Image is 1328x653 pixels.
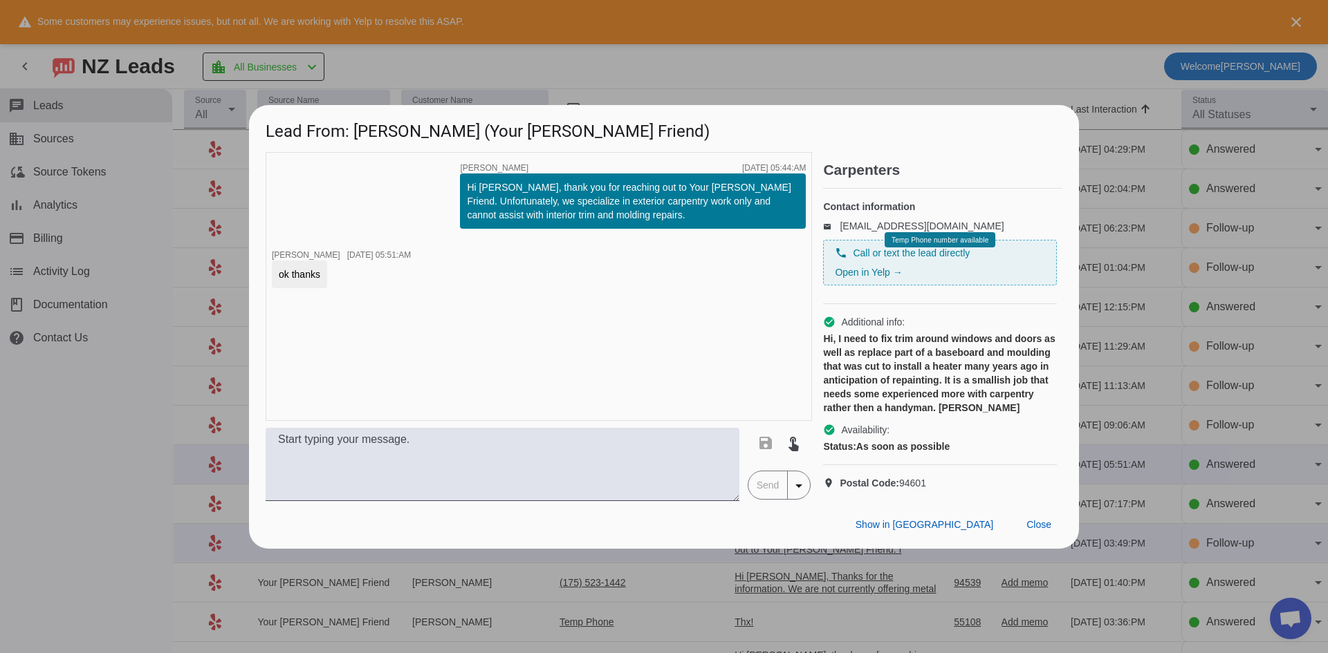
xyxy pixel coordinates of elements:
[840,476,926,490] span: 94601
[823,441,856,452] strong: Status:
[272,250,340,260] span: [PERSON_NAME]
[835,247,847,259] mat-icon: phone
[845,513,1004,538] button: Show in [GEOGRAPHIC_DATA]
[791,477,807,494] mat-icon: arrow_drop_down
[823,477,840,489] mat-icon: location_on
[841,423,889,437] span: Availability:
[892,236,988,244] span: Temp Phone number available
[835,267,902,278] a: Open in Yelp →
[823,332,1057,415] div: Hi, I need to fix trim around windows and doors as well as replace part of a baseboard and mouldi...
[823,163,1062,177] h2: Carpenters
[841,315,905,329] span: Additional info:
[1015,513,1062,538] button: Close
[853,246,970,260] span: Call or text the lead directly
[823,424,836,436] mat-icon: check_circle
[823,223,840,229] mat-icon: email
[823,200,1057,214] h4: Contact information
[823,439,1057,453] div: As soon as possible
[347,251,411,259] div: [DATE] 05:51:AM
[785,435,802,451] mat-icon: touch_app
[1026,519,1051,530] span: Close
[742,164,806,172] div: [DATE] 05:44:AM
[460,164,528,172] span: [PERSON_NAME]
[840,477,899,489] strong: Postal Code:
[279,267,320,281] div: ok thanks
[840,220,1004,231] a: [EMAIL_ADDRESS][DOMAIN_NAME]
[249,105,1079,151] h1: Lead From: [PERSON_NAME] (Your [PERSON_NAME] Friend)
[823,316,836,328] mat-icon: check_circle
[467,180,799,222] div: Hi [PERSON_NAME], thank you for reaching out to Your [PERSON_NAME] Friend. Unfortunately, we spec...
[856,519,993,530] span: Show in [GEOGRAPHIC_DATA]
